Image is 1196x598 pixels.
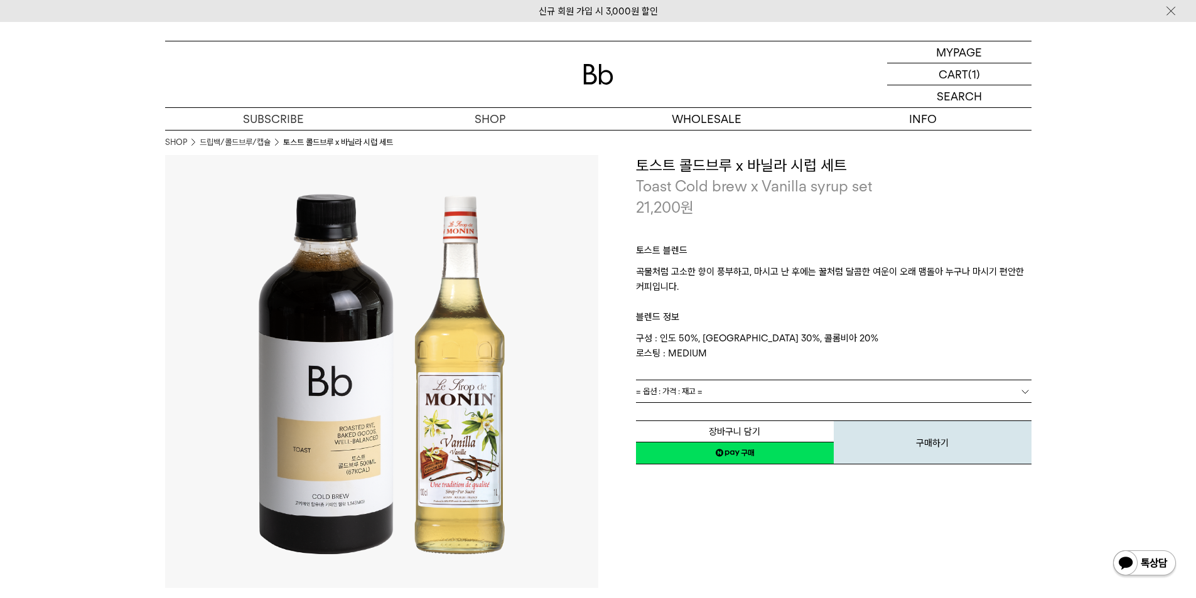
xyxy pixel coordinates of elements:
[636,442,834,464] a: 새창
[636,176,1032,197] p: Toast Cold brew x Vanilla syrup set
[636,294,1032,331] p: 블렌드 정보
[834,420,1032,464] button: 구매하기
[887,63,1032,85] a: CART (1)
[636,243,1032,264] p: 토스트 블렌드
[583,64,613,85] img: 로고
[283,136,393,149] li: 토스트 콜드브루 x 바닐라 시럽 세트
[165,155,598,588] img: 토스트 콜드브루 x 바닐라 시럽 세트
[636,380,703,402] span: = 옵션 : 가격 : 재고 =
[165,108,382,130] a: SUBSCRIBE
[937,85,982,107] p: SEARCH
[968,63,980,85] p: (1)
[936,41,982,63] p: MYPAGE
[382,108,598,130] a: SHOP
[200,136,271,149] a: 드립백/콜드브루/캡슐
[598,108,815,130] p: WHOLESALE
[165,136,187,149] a: SHOP
[815,108,1032,130] p: INFO
[681,198,694,216] span: 원
[939,63,968,85] p: CART
[636,155,1032,176] h3: 토스트 콜드브루 x 바닐라 시럽 세트
[636,264,1032,294] p: 곡물처럼 고소한 향이 풍부하고, 마시고 난 후에는 꿀처럼 달콤한 여운이 오래 맴돌아 누구나 마시기 편안한 커피입니다.
[539,6,658,17] a: 신규 회원 가입 시 3,000원 할인
[887,41,1032,63] a: MYPAGE
[636,420,834,442] button: 장바구니 담기
[636,331,1032,361] p: 구성 : 인도 50%, [GEOGRAPHIC_DATA] 30%, 콜롬비아 20% 로스팅 : MEDIUM
[1112,549,1177,579] img: 카카오톡 채널 1:1 채팅 버튼
[636,197,694,218] p: 21,200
